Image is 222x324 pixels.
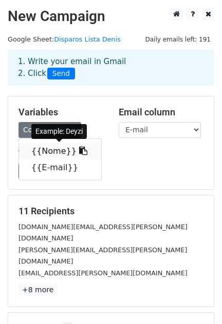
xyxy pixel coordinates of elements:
[141,35,214,43] a: Daily emails left: 191
[47,68,75,80] span: Send
[18,246,187,266] small: [PERSON_NAME][EMAIL_ADDRESS][PERSON_NAME][DOMAIN_NAME]
[18,122,81,138] a: Copy/paste...
[171,275,222,324] iframe: Chat Widget
[54,35,120,43] a: Disparos Lista Denis
[18,206,203,217] h5: 11 Recipients
[119,107,203,118] h5: Email column
[8,35,121,43] small: Google Sheet:
[171,275,222,324] div: Widget de chat
[8,8,214,25] h2: New Campaign
[18,269,188,277] small: [EMAIL_ADDRESS][PERSON_NAME][DOMAIN_NAME]
[18,223,188,242] small: [DOMAIN_NAME][EMAIL_ADDRESS][PERSON_NAME][DOMAIN_NAME]
[10,56,212,79] div: 1. Write your email in Gmail 2. Click
[31,124,87,139] div: Example: Deyzi
[18,283,57,296] a: +8 more
[19,159,101,176] a: {{E-mail}}
[19,143,101,159] a: {{Nome}}
[18,107,103,118] h5: Variables
[141,34,214,45] span: Daily emails left: 191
